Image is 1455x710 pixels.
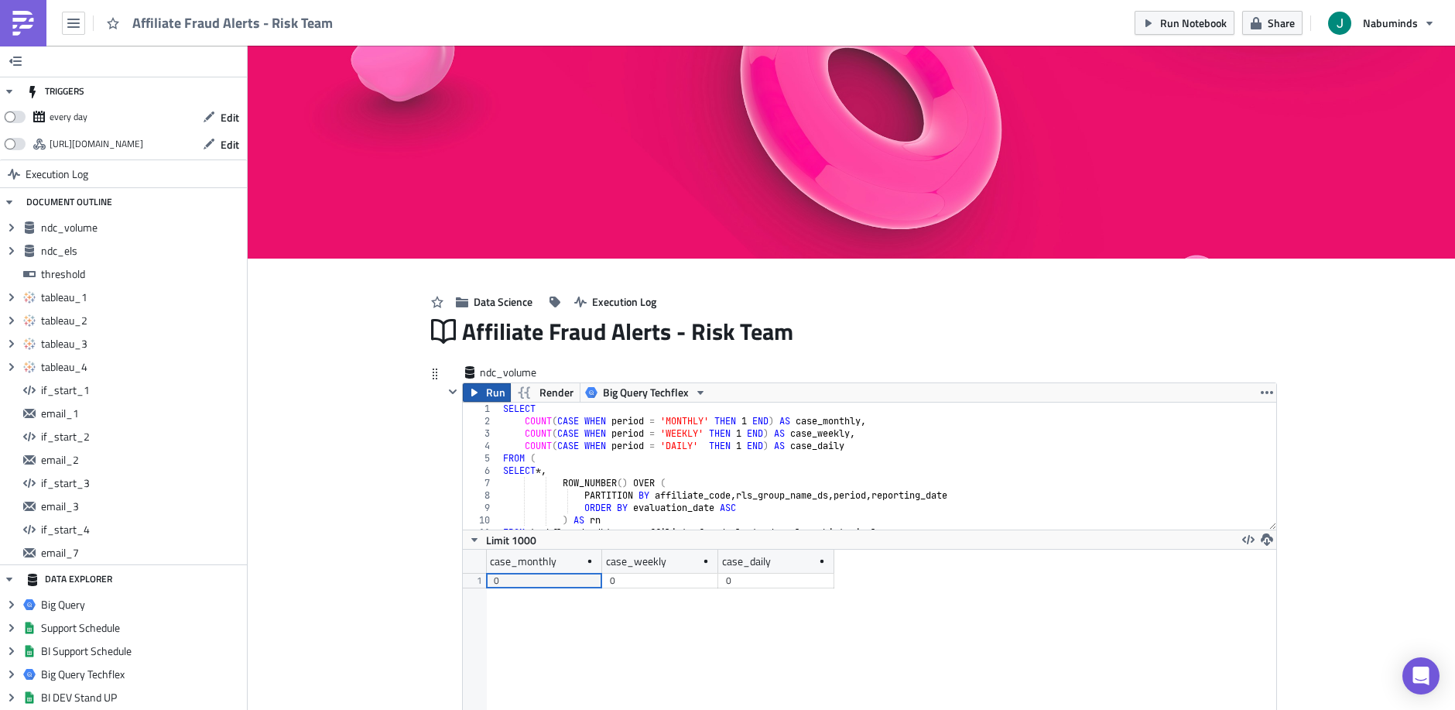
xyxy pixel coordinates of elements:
[463,526,500,539] div: 11
[132,14,334,32] span: Affiliate Fraud Alerts - Risk Team
[133,70,399,91] span: Business Intelligence Reports
[463,502,500,514] div: 9
[41,383,243,397] span: if_start_1
[463,530,542,549] button: Limit 1000
[11,11,36,36] img: PushMetrics
[1363,15,1418,31] span: Nabuminds
[41,644,243,658] span: BI Support Schedule
[480,365,542,380] span: ndc_volume
[50,105,87,129] div: every day
[133,92,743,106] h4: Affiliate Fraud Alert: NDC Volume - Daily
[1402,657,1440,695] div: Open Intercom Messenger
[41,267,243,281] span: threshold
[463,415,500,427] div: 2
[248,46,1455,259] img: Cover Image
[6,6,775,492] body: Rich Text Area. Press ALT-0 for help.
[1319,6,1443,40] button: Nabuminds
[443,382,462,401] button: Hide content
[195,105,247,129] button: Edit
[592,293,656,310] span: Execution Log
[41,691,243,705] span: BI DEV Stand UP
[41,337,243,351] span: tableau_3
[606,550,666,573] div: case_weekly
[510,383,580,402] button: Render
[133,92,743,106] h4: Affiliate Fraud Alert: NDC Early Life Score
[41,476,243,490] span: if_start_3
[463,403,500,415] div: 1
[463,489,500,502] div: 8
[26,160,88,188] span: Execution Log
[462,317,795,346] span: Affiliate Fraud Alerts - Risk Team
[26,188,112,216] div: DOCUMENT OUTLINE
[463,465,500,477] div: 6
[486,383,505,402] span: Run
[41,523,243,537] span: if_start_4
[195,132,247,156] button: Edit
[539,383,573,402] span: Render
[221,136,239,153] span: Edit
[603,383,689,402] span: Big Query Techflex
[567,290,664,314] button: Execution Log
[580,383,712,402] button: Big Query Techflex
[221,109,239,125] span: Edit
[1242,11,1303,35] button: Share
[41,290,243,304] span: tableau_1
[41,667,243,681] span: Big Query Techflex
[726,573,827,588] div: 0
[474,293,532,310] span: Data Science
[463,383,511,402] button: Run
[463,452,500,465] div: 5
[448,290,540,314] button: Data Science
[41,546,243,560] span: email_7
[41,621,243,635] span: Support Schedule
[133,92,743,106] h4: Affiliate Fraud Alert: NDC Volume - Weekly
[1327,10,1353,36] img: Avatar
[41,221,243,235] span: ndc_volume
[463,427,500,440] div: 3
[41,430,243,444] span: if_start_2
[41,406,243,420] span: email_1
[41,360,243,374] span: tableau_4
[1135,11,1234,35] button: Run Notebook
[1268,15,1295,31] span: Share
[463,477,500,489] div: 7
[463,514,500,526] div: 10
[494,573,594,588] div: 0
[41,244,243,258] span: ndc_els
[41,314,243,328] span: tableau_2
[463,440,500,452] div: 4
[722,550,771,573] div: case_daily
[41,598,243,612] span: Big Query
[610,573,710,588] div: 0
[486,532,536,548] span: Limit 1000
[490,550,556,573] div: case_monthly
[133,92,743,106] h4: Affiliate Fraud Alert: NDC Volume - Monthly
[41,499,243,513] span: email_3
[26,565,112,593] div: DATA EXPLORER
[41,453,243,467] span: email_2
[50,132,143,156] div: https://pushmetrics.io/api/v1/report/OXopa9NrK0/webhook?token=04e85e78340942fa8730ba705b4fd458
[26,77,84,105] div: TRIGGERS
[1160,15,1227,31] span: Run Notebook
